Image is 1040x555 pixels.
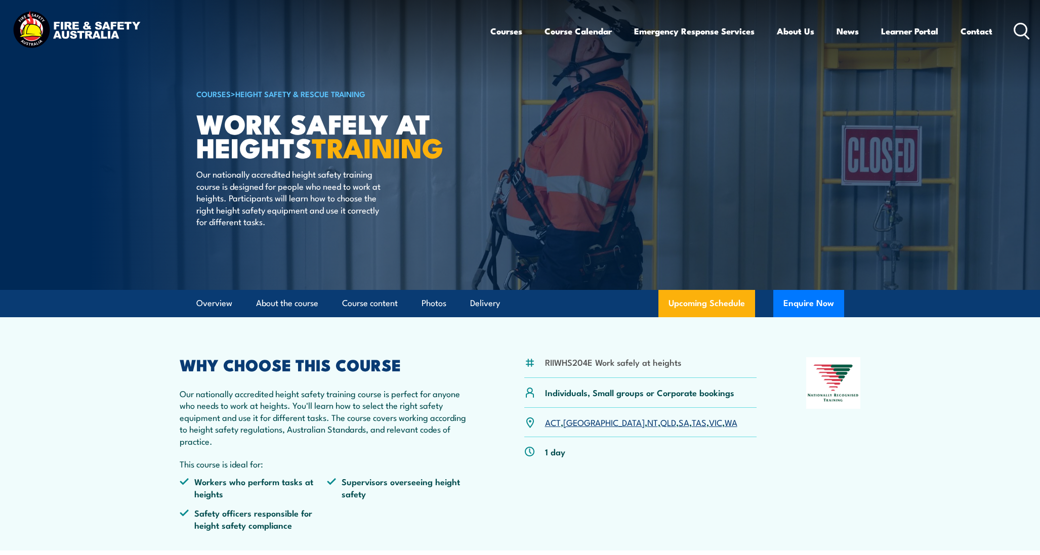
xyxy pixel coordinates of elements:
[679,416,689,428] a: SA
[470,290,500,317] a: Delivery
[961,18,992,45] a: Contact
[634,18,755,45] a: Emergency Response Services
[490,18,522,45] a: Courses
[777,18,814,45] a: About Us
[235,88,365,99] a: Height Safety & Rescue Training
[545,387,734,398] p: Individuals, Small groups or Corporate bookings
[196,168,381,227] p: Our nationally accredited height safety training course is designed for people who need to work a...
[180,458,475,469] p: This course is ideal for:
[180,357,475,371] h2: WHY CHOOSE THIS COURSE
[773,290,844,317] button: Enquire Now
[658,290,755,317] a: Upcoming Schedule
[545,416,737,428] p: , , , , , , ,
[545,446,565,457] p: 1 day
[545,356,681,368] li: RIIWHS204E Work safely at heights
[692,416,706,428] a: TAS
[806,357,861,409] img: Nationally Recognised Training logo.
[196,111,446,158] h1: Work Safely at Heights
[647,416,658,428] a: NT
[660,416,676,428] a: QLD
[196,290,232,317] a: Overview
[422,290,446,317] a: Photos
[709,416,722,428] a: VIC
[342,290,398,317] a: Course content
[256,290,318,317] a: About the course
[180,388,475,447] p: Our nationally accredited height safety training course is perfect for anyone who needs to work a...
[196,88,446,100] h6: >
[545,18,612,45] a: Course Calendar
[837,18,859,45] a: News
[312,125,443,167] strong: TRAINING
[180,476,327,499] li: Workers who perform tasks at heights
[180,507,327,531] li: Safety officers responsible for height safety compliance
[563,416,645,428] a: [GEOGRAPHIC_DATA]
[725,416,737,428] a: WA
[545,416,561,428] a: ACT
[881,18,938,45] a: Learner Portal
[196,88,231,99] a: COURSES
[327,476,475,499] li: Supervisors overseeing height safety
